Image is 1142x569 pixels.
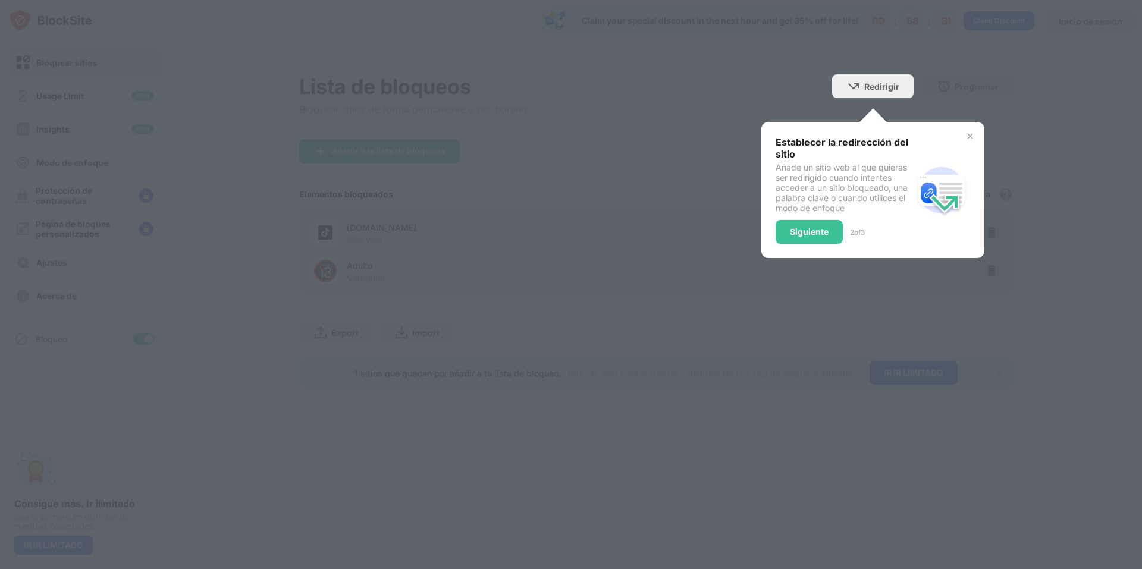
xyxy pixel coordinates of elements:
img: redirect.svg [913,162,970,219]
div: Añade un sitio web al que quieras ser redirigido cuando intentes acceder a un sitio bloqueado, un... [776,162,913,213]
div: 2 of 3 [850,228,865,237]
div: Siguiente [790,227,829,237]
img: x-button.svg [965,131,975,141]
div: Establecer la redirección del sitio [776,136,913,160]
div: Redirigir [864,81,899,92]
